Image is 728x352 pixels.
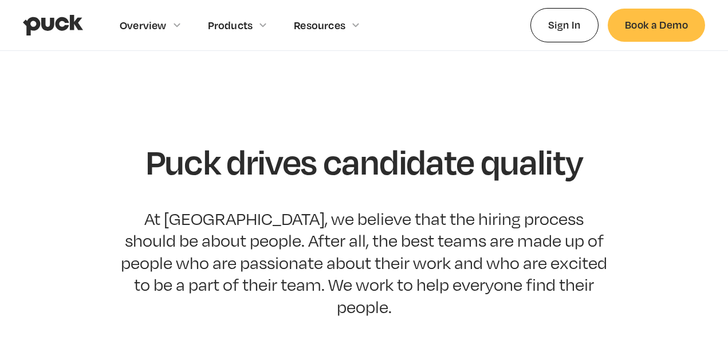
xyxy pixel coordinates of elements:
div: Products [208,19,253,31]
h1: Puck drives candidate quality [145,143,583,180]
div: Overview [120,19,167,31]
a: Book a Demo [608,9,705,41]
div: Resources [294,19,345,31]
a: Sign In [530,8,599,42]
